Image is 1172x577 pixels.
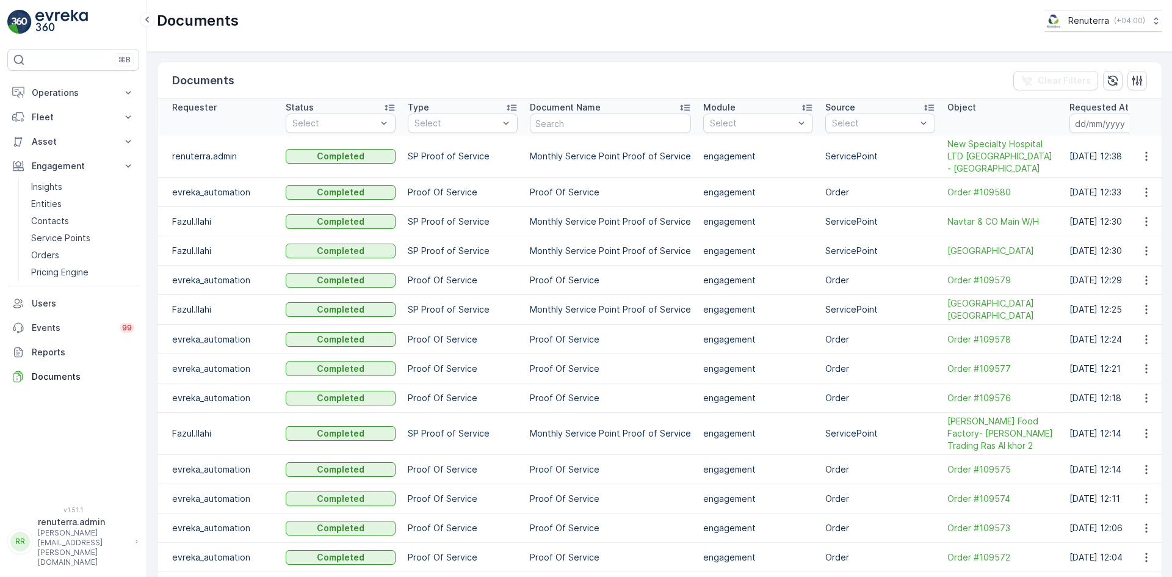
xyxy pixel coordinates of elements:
[172,363,273,375] p: evreka_automation
[286,426,396,441] button: Completed
[947,138,1057,175] span: New Specialty Hospital LTD [GEOGRAPHIC_DATA] - [GEOGRAPHIC_DATA]
[172,274,273,286] p: evreka_automation
[530,245,691,257] p: Monthly Service Point Proof of Service
[825,463,935,476] p: Order
[31,215,69,227] p: Contacts
[408,150,518,162] p: SP Proof of Service
[172,392,273,404] p: evreka_automation
[317,551,364,564] p: Completed
[703,303,813,316] p: engagement
[703,427,813,440] p: engagement
[408,427,518,440] p: SP Proof of Service
[317,493,364,505] p: Completed
[825,522,935,534] p: Order
[947,245,1057,257] span: [GEOGRAPHIC_DATA]
[703,333,813,346] p: engagement
[26,230,139,247] a: Service Points
[947,186,1057,198] a: Order #109580
[7,105,139,129] button: Fleet
[947,297,1057,322] a: American Hospital Dubai Hills
[286,302,396,317] button: Completed
[172,493,273,505] p: evreka_automation
[703,363,813,375] p: engagement
[947,245,1057,257] a: American hospital Al Khawaneej
[172,245,273,257] p: Fazul.Ilahi
[414,117,499,129] p: Select
[31,266,89,278] p: Pricing Engine
[286,101,314,114] p: Status
[947,415,1057,452] span: [PERSON_NAME] Food Factory- [PERSON_NAME] Trading Ras Al khor 2
[530,150,691,162] p: Monthly Service Point Proof of Service
[172,150,273,162] p: renuterra.admin
[32,160,115,172] p: Engagement
[530,101,601,114] p: Document Name
[947,415,1057,452] a: Natraj Food Factory- Natvar Trading Ras Al khor 2
[172,522,273,534] p: evreka_automation
[1069,114,1153,133] input: dd/mm/yyyy
[825,186,935,198] p: Order
[947,493,1057,505] a: Order #109574
[32,371,134,383] p: Documents
[172,101,217,114] p: Requester
[947,216,1057,228] a: Navtar & CO Main W/H
[317,216,364,228] p: Completed
[530,551,691,564] p: Proof Of Service
[703,274,813,286] p: engagement
[947,138,1057,175] a: New Specialty Hospital LTD Dubai Branch - Al Nahda Qusais
[1114,16,1145,26] p: ( +04:00 )
[172,463,273,476] p: evreka_automation
[172,303,273,316] p: Fazul.Ilahi
[35,10,88,34] img: logo_light-DOdMpM7g.png
[408,463,518,476] p: Proof Of Service
[7,291,139,316] a: Users
[530,186,691,198] p: Proof Of Service
[947,551,1057,564] a: Order #109572
[947,463,1057,476] span: Order #109575
[7,340,139,365] a: Reports
[1044,14,1063,27] img: Screenshot_2024-07-26_at_13.33.01.png
[7,10,32,34] img: logo
[1068,15,1109,27] p: Renuterra
[947,333,1057,346] a: Order #109578
[122,323,132,333] p: 99
[317,392,364,404] p: Completed
[1069,101,1129,114] p: Requested At
[825,303,935,316] p: ServicePoint
[286,244,396,258] button: Completed
[703,493,813,505] p: engagement
[31,198,62,210] p: Entities
[530,274,691,286] p: Proof Of Service
[703,186,813,198] p: engagement
[38,516,129,528] p: renuterra.admin
[32,87,115,99] p: Operations
[408,274,518,286] p: Proof Of Service
[947,392,1057,404] a: Order #109576
[703,150,813,162] p: engagement
[710,117,794,129] p: Select
[947,297,1057,322] span: [GEOGRAPHIC_DATA] [GEOGRAPHIC_DATA]
[172,186,273,198] p: evreka_automation
[317,427,364,440] p: Completed
[317,333,364,346] p: Completed
[530,333,691,346] p: Proof Of Service
[825,216,935,228] p: ServicePoint
[7,365,139,389] a: Documents
[530,522,691,534] p: Proof Of Service
[26,247,139,264] a: Orders
[947,274,1057,286] span: Order #109579
[947,363,1057,375] a: Order #109577
[7,516,139,567] button: RRrenuterra.admin[PERSON_NAME][EMAIL_ADDRESS][PERSON_NAME][DOMAIN_NAME]
[408,363,518,375] p: Proof Of Service
[7,154,139,178] button: Engagement
[31,249,59,261] p: Orders
[825,493,935,505] p: Order
[31,181,62,193] p: Insights
[825,392,935,404] p: Order
[172,427,273,440] p: Fazul.Ilahi
[286,185,396,200] button: Completed
[825,363,935,375] p: Order
[317,463,364,476] p: Completed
